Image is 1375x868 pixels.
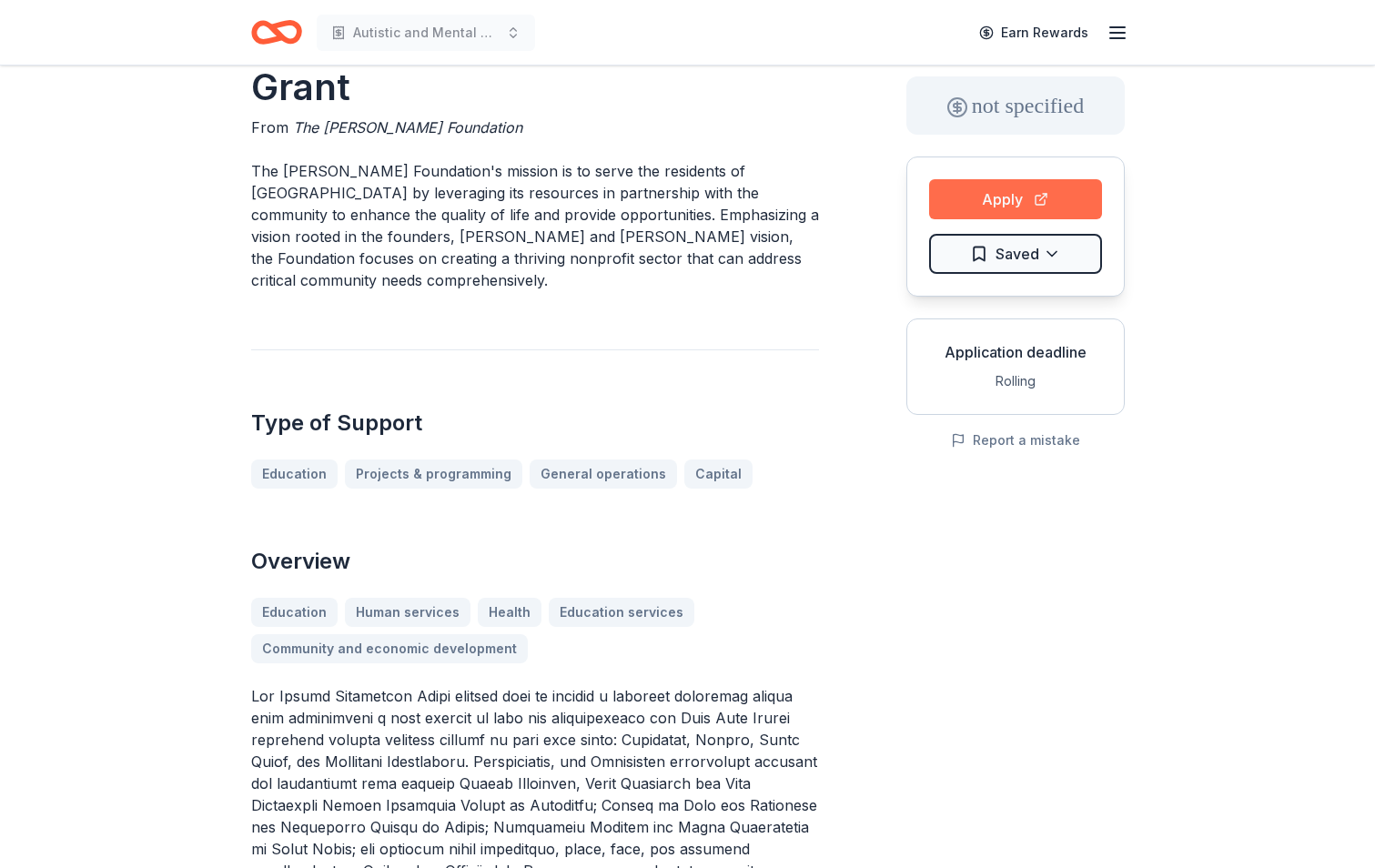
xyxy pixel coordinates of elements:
a: Earn Rewards [968,16,1099,49]
div: not specified [906,76,1125,135]
a: Projects & programming [345,459,522,489]
div: Application deadline [922,341,1109,363]
h2: Type of Support [251,409,819,438]
span: The [PERSON_NAME] Foundation [293,118,522,136]
a: Capital [684,459,753,489]
button: Report a mistake [951,429,1080,451]
button: Saved [929,234,1102,274]
button: Apply [929,179,1102,219]
div: Rolling [922,370,1109,392]
button: Autistic and Mental Health Program [317,15,535,51]
span: Saved [996,242,1039,266]
div: From [251,116,819,138]
a: Home [251,11,302,54]
span: Autistic and Mental Health Program [353,22,499,44]
p: The [PERSON_NAME] Foundation's mission is to serve the residents of [GEOGRAPHIC_DATA] by leveragi... [251,160,819,291]
a: General operations [530,459,677,489]
h2: Overview [251,547,819,576]
a: Education [251,459,338,489]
